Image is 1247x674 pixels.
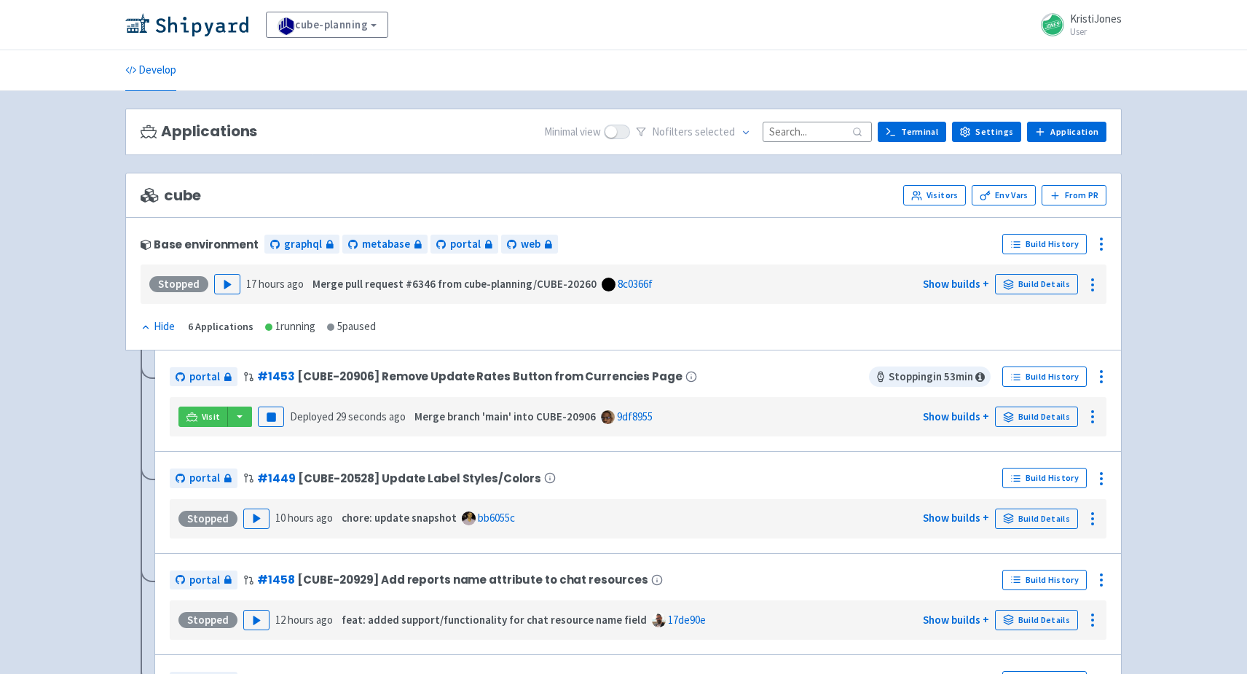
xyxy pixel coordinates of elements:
strong: feat: added support/functionality for chat resource name field [342,613,647,627]
a: Build History [1002,468,1087,488]
span: portal [450,236,481,253]
span: portal [189,369,220,385]
a: Application [1027,122,1106,142]
button: Pause [258,407,284,427]
a: Visit [178,407,228,427]
span: portal [189,470,220,487]
span: Deployed [290,410,406,423]
time: 17 hours ago [246,277,304,291]
h3: Applications [141,123,257,140]
input: Search... [763,122,872,141]
a: portal [170,571,237,590]
a: Build History [1002,367,1087,387]
time: 12 hours ago [275,613,333,627]
a: Build History [1002,234,1087,254]
span: metabase [362,236,410,253]
strong: Merge branch 'main' into CUBE-20906 [414,410,596,423]
a: cube-planning [266,12,388,38]
a: #1453 [257,369,294,384]
time: 10 hours ago [275,511,333,525]
span: web [521,236,540,253]
a: KristiJones User [1032,13,1122,36]
div: Hide [141,318,175,335]
a: portal [170,469,237,488]
a: #1458 [257,572,294,587]
time: 29 seconds ago [336,410,406,423]
a: Env Vars [972,185,1036,205]
a: Show builds + [923,277,989,291]
a: bb6055c [478,511,515,525]
a: Visitors [903,185,966,205]
a: 17de90e [668,613,706,627]
a: Build Details [995,610,1078,630]
div: Stopped [149,276,208,292]
div: 6 Applications [188,318,253,335]
button: Play [214,274,240,294]
span: Stopping in 53 min [869,367,991,387]
div: Stopped [178,612,237,628]
span: Visit [202,411,221,423]
div: 1 running [265,318,315,335]
a: Build Details [995,407,1078,427]
a: Build Details [995,509,1078,529]
span: Minimal view [544,124,601,141]
img: Shipyard logo [125,13,248,36]
span: KristiJones [1070,12,1122,26]
strong: Merge pull request #6346 from cube-planning/CUBE-20260 [312,277,597,291]
a: Build Details [995,274,1078,294]
span: [CUBE-20929] Add reports name attribute to chat resources [297,573,648,586]
div: Base environment [141,238,259,251]
button: Play [243,610,270,630]
a: Show builds + [923,410,989,423]
span: portal [189,572,220,589]
a: metabase [342,235,428,254]
button: From PR [1042,185,1106,205]
button: Play [243,509,270,529]
a: 9df8955 [617,410,653,423]
a: Show builds + [923,613,989,627]
button: Hide [141,318,176,335]
span: cube [141,187,201,204]
a: Terminal [878,122,946,142]
a: Develop [125,50,176,91]
strong: chore: update snapshot [342,511,457,525]
span: [CUBE-20528] Update Label Styles/Colors [298,472,541,485]
small: User [1070,27,1122,36]
div: 5 paused [327,318,376,335]
div: Stopped [178,511,237,527]
a: Settings [952,122,1021,142]
a: portal [170,367,237,387]
span: [CUBE-20906] Remove Update Rates Button from Currencies Page [297,370,682,383]
a: graphql [264,235,339,254]
span: selected [695,125,735,138]
a: Show builds + [923,511,989,525]
a: 8c0366f [618,277,653,291]
span: No filter s [652,124,735,141]
a: #1449 [257,471,295,486]
a: web [501,235,558,254]
a: Build History [1002,570,1087,590]
a: portal [430,235,498,254]
span: graphql [284,236,322,253]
